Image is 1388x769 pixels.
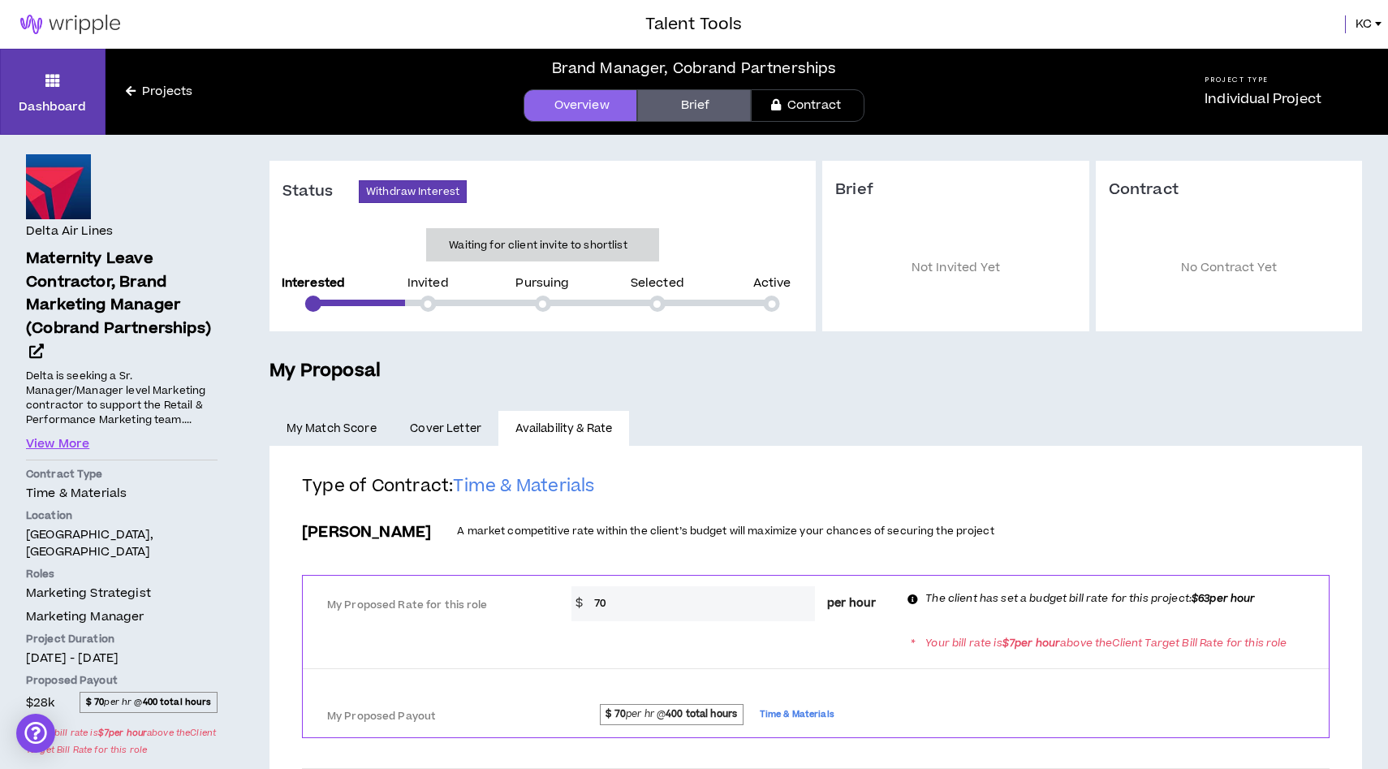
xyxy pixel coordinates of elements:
[760,706,834,724] span: Time & Materials
[26,508,218,523] p: Location
[302,475,1330,511] h2: Type of Contract:
[600,704,744,725] span: per hr @
[80,692,218,713] span: per hr @
[327,591,535,620] label: My Proposed Rate for this role
[410,420,481,438] span: Cover Letter
[515,278,569,289] p: Pursuing
[753,278,791,289] p: Active
[302,521,431,543] h3: [PERSON_NAME]
[26,722,218,761] span: * Your bill rate is above the Client Target Bill Rate for this role
[26,467,218,482] p: Contract Type
[449,237,627,253] p: Waiting for client invite to shortlist
[631,278,684,289] p: Selected
[19,98,86,115] p: Dashboard
[606,707,626,721] strong: $ 70
[282,182,359,201] h3: Status
[925,636,1287,651] p: Your bill rate is above the Client Target Bill Rate for this role
[637,89,751,122] a: Brief
[835,180,1076,200] h3: Brief
[282,278,345,289] p: Interested
[359,180,467,203] button: Withdraw Interest
[26,585,151,602] span: Marketing Strategist
[1205,89,1321,109] p: Individual Project
[26,222,113,240] h4: Delta Air Lines
[835,224,1076,313] p: Not Invited Yet
[26,608,144,625] span: Marketing Manager
[645,12,742,37] h3: Talent Tools
[26,435,89,453] button: View More
[1192,591,1256,606] b: $63 per hour
[26,650,218,667] p: [DATE] - [DATE]
[1205,75,1321,85] h5: Project Type
[453,474,594,498] span: Time & Materials
[269,411,394,447] a: My Match Score
[98,727,147,739] strong: $ 7 per hour
[26,485,218,502] p: Time & Materials
[106,83,213,101] a: Projects
[524,89,637,122] a: Overview
[925,591,1255,607] p: The client has set a budget bill rate for this project:
[1109,180,1350,200] h3: Contract
[457,524,994,539] p: A market competitive rate within the client’s budget will maximize your chances of securing the p...
[86,696,105,708] strong: $ 70
[327,702,535,731] label: My Proposed Payout
[751,89,864,122] a: Contract
[1002,636,1060,650] strong: $ 7 per hour
[26,248,218,365] a: Maternity Leave Contractor, Brand Marketing Manager (Cobrand Partnerships)
[498,411,629,447] a: Availability & Rate
[26,691,55,713] span: $28k
[269,357,1362,385] h5: My Proposal
[26,248,211,339] span: Maternity Leave Contractor, Brand Marketing Manager (Cobrand Partnerships)
[16,714,55,753] div: Open Intercom Messenger
[1109,224,1350,313] p: No Contract Yet
[26,673,218,688] p: Proposed Payout
[827,595,876,612] span: per hour
[666,707,737,721] strong: 400 total hours
[407,278,449,289] p: Invited
[571,586,587,621] span: $
[552,58,837,80] div: Brand Manager, Cobrand Partnerships
[1356,15,1372,33] span: KC
[26,368,218,429] p: Delta is seeking a Sr. Manager/Manager level Marketing contractor to support the Retail & Perform...
[26,526,218,560] p: [GEOGRAPHIC_DATA], [GEOGRAPHIC_DATA]
[143,696,212,708] strong: 400 total hours
[26,632,218,646] p: Project Duration
[26,567,218,581] p: Roles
